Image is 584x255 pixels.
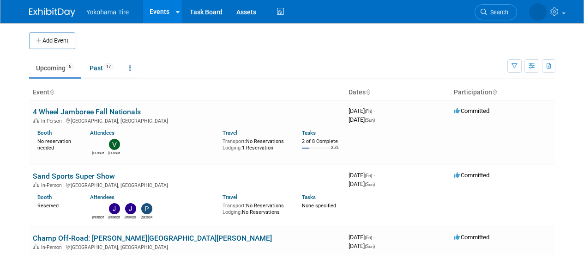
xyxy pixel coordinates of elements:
a: 4 Wheel Jamboree Fall Nationals [33,107,141,116]
a: Attendees [90,130,114,136]
span: 17 [103,63,114,70]
span: Committed [454,107,489,114]
span: (Sun) [365,118,375,123]
span: [DATE] [349,180,375,187]
span: None specified [302,203,336,209]
a: Past17 [83,59,120,77]
span: (Fri) [365,109,372,114]
div: Paris Hull [141,214,152,220]
span: [DATE] [349,107,375,114]
a: Tasks [302,194,316,200]
span: 6 [66,63,74,70]
a: Search [475,4,517,20]
span: Lodging: [223,145,242,151]
th: Event [29,85,345,100]
th: Participation [450,85,555,100]
span: (Sun) [365,182,375,187]
img: GEOFF DUNIVIN [93,203,104,214]
div: [GEOGRAPHIC_DATA], [GEOGRAPHIC_DATA] [33,117,341,124]
a: Booth [37,194,52,200]
img: Paris Hull [141,203,152,214]
span: [DATE] [349,234,375,241]
div: GEOFF DUNIVIN [92,150,104,155]
a: Booth [37,130,52,136]
span: Transport: [223,203,246,209]
span: - [373,234,375,241]
a: Travel [223,194,237,200]
div: Reserved [37,201,77,209]
a: Travel [223,130,237,136]
img: In-Person Event [33,244,39,249]
img: Janelle Williams [125,203,136,214]
img: GEOFF DUNIVIN [93,139,104,150]
img: In-Person Event [33,182,39,187]
div: Jason Heath [108,214,120,220]
a: Sand Sports Super Show [33,172,115,180]
img: In-Person Event [33,118,39,123]
div: GEOFF DUNIVIN [92,214,104,220]
th: Dates [345,85,450,100]
span: In-Person [41,118,65,124]
span: In-Person [41,244,65,250]
div: Vincent Baud [108,150,120,155]
img: Vincent Baud [109,139,120,150]
a: Champ Off-Road: [PERSON_NAME][GEOGRAPHIC_DATA][PERSON_NAME] [33,234,272,243]
span: - [373,172,375,179]
span: [DATE] [349,172,375,179]
span: (Fri) [365,235,372,240]
a: Upcoming6 [29,59,81,77]
img: Jason Heath [109,203,120,214]
span: (Fri) [365,173,372,178]
a: Attendees [90,194,114,200]
div: No reservation needed [37,137,77,151]
a: Sort by Start Date [366,88,370,96]
div: [GEOGRAPHIC_DATA], [GEOGRAPHIC_DATA] [33,181,341,188]
td: 25% [331,145,339,158]
span: [DATE] [349,243,375,249]
a: Tasks [302,130,316,136]
span: [DATE] [349,116,375,123]
img: ExhibitDay [29,8,75,17]
div: No Reservations No Reservations [223,201,288,215]
div: No Reservations 1 Reservation [223,137,288,151]
span: Committed [454,234,489,241]
span: Committed [454,172,489,179]
span: Lodging: [223,209,242,215]
img: GEOFF DUNIVIN [529,3,547,21]
span: Search [487,9,508,16]
div: [GEOGRAPHIC_DATA], [GEOGRAPHIC_DATA] [33,243,341,250]
span: In-Person [41,182,65,188]
div: Janelle Williams [125,214,136,220]
button: Add Event [29,32,75,49]
a: Sort by Participation Type [492,88,497,96]
a: Sort by Event Name [49,88,54,96]
span: Yokohama Tire [86,8,129,16]
span: (Sun) [365,244,375,249]
span: - [373,107,375,114]
div: 2 of 8 Complete [302,138,341,145]
span: Transport: [223,138,246,144]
